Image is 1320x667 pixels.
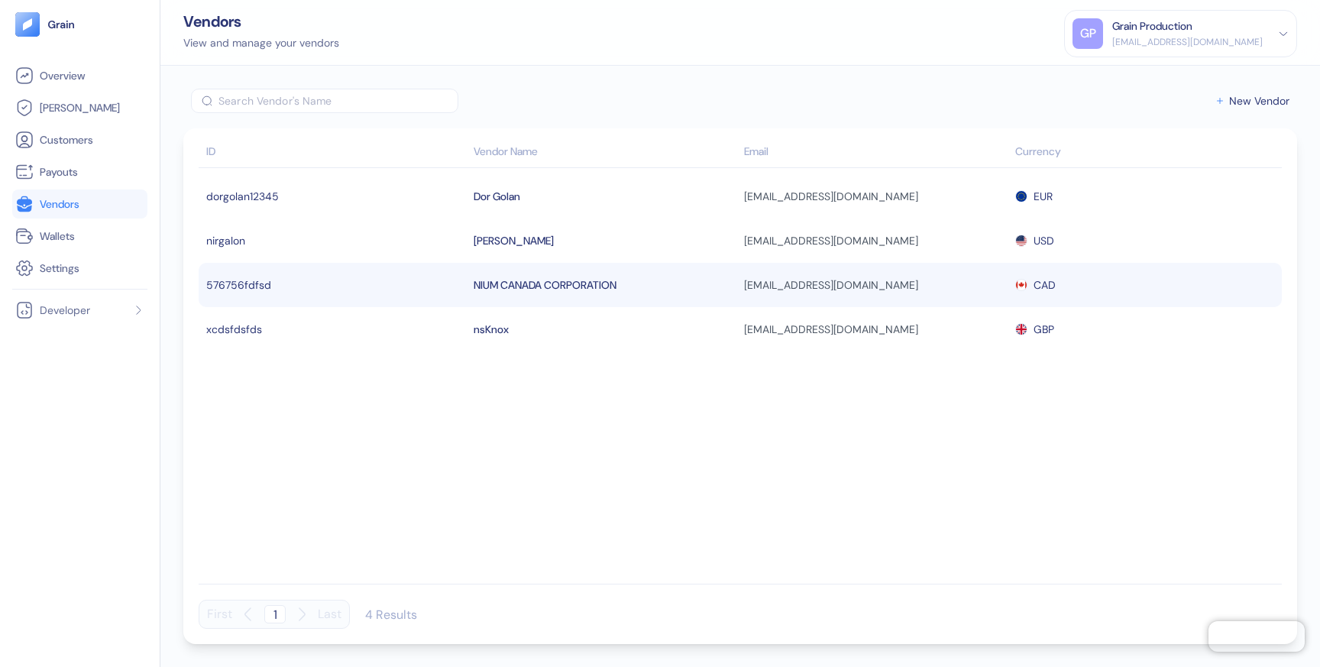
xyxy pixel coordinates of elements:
span: Developer [40,303,90,318]
th: Currency [1011,138,1283,168]
div: [EMAIL_ADDRESS][DOMAIN_NAME] [744,316,1008,342]
img: logo-tablet-V2.svg [15,12,40,37]
div: nsKnox [474,316,737,342]
button: First [207,600,232,629]
span: GBP [1034,316,1054,342]
div: NIUM CANADA CORPORATION [474,272,737,298]
span: Overview [40,68,85,83]
div: [EMAIL_ADDRESS][DOMAIN_NAME] [1112,35,1263,49]
span: [PERSON_NAME] [40,100,120,115]
td: 576756fdfsd [199,263,470,307]
span: USD [1034,228,1054,254]
span: New Vendor [1229,96,1289,106]
div: [PERSON_NAME] [474,228,737,254]
input: Search Vendor's Name [218,89,458,113]
th: Vendor Name [470,138,741,168]
span: CAD [1034,272,1056,298]
a: Settings [15,259,144,277]
a: Wallets [15,227,144,245]
span: Payouts [40,164,78,180]
div: Vendors [183,14,339,29]
img: logo [47,19,76,30]
div: [EMAIL_ADDRESS][DOMAIN_NAME] [744,272,1008,298]
div: GP [1072,18,1103,49]
div: [EMAIL_ADDRESS][DOMAIN_NAME] [744,228,1008,254]
td: nirgalon [199,219,470,263]
div: Grain Production [1112,18,1192,34]
button: New Vendor [1215,96,1289,106]
a: Overview [15,66,144,85]
a: Payouts [15,163,144,181]
div: View and manage your vendors [183,35,339,51]
span: Vendors [40,196,79,212]
span: Wallets [40,228,75,244]
th: ID [199,138,470,168]
div: 4 Results [365,607,417,623]
th: Email [740,138,1011,168]
button: Last [318,600,341,629]
div: Dor Golan [474,183,737,209]
a: Vendors [15,195,144,213]
a: [PERSON_NAME] [15,99,144,117]
td: xcdsfdsfds [199,307,470,351]
div: [EMAIL_ADDRESS][DOMAIN_NAME] [744,183,1008,209]
iframe: Chatra live chat [1208,621,1305,652]
span: EUR [1034,183,1053,209]
td: dorgolan12345 [199,174,470,219]
a: Customers [15,131,144,149]
span: Settings [40,261,79,276]
span: Customers [40,132,93,147]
